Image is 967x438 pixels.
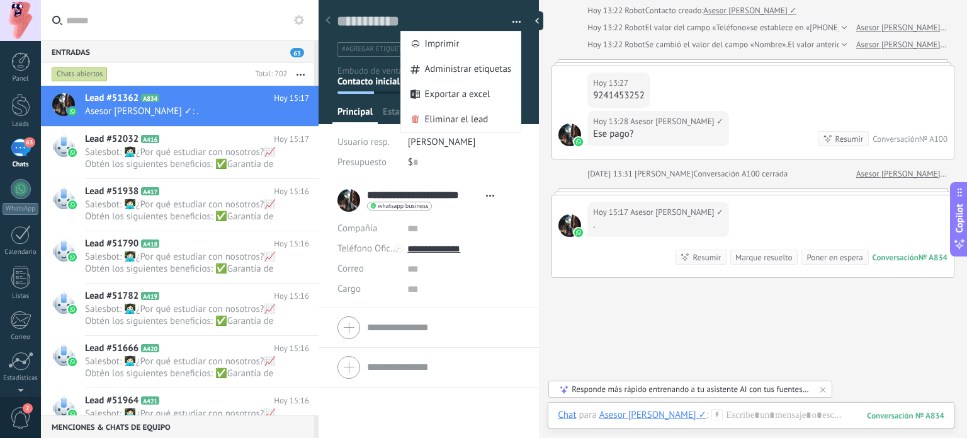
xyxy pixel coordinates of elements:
a: Lead #52032 A416 Hoy 15:17 Salesbot: 👩🏻‍💻¿Por qué estudiar con nosotros?📈 Obtén los siguientes be... [41,127,319,178]
div: Cargo [337,279,398,299]
a: Lead #51666 A420 Hoy 15:16 Salesbot: 👩🏻‍💻¿Por qué estudiar con nosotros?📈 Obtén los siguientes be... [41,336,319,388]
span: Cesar Hernández López [635,168,693,179]
div: Menciones & Chats de equipo [41,415,314,438]
span: Robot [625,22,645,33]
div: $ [408,153,521,173]
img: waba.svg [68,253,77,262]
button: Teléfono Oficina [337,239,398,259]
img: waba.svg [68,410,77,418]
div: Resumir [835,133,864,145]
span: Hoy 15:17 [274,133,309,146]
div: Presupuesto [337,153,399,173]
span: : [706,409,708,422]
span: Estadísticas [383,106,430,124]
span: Robot [625,5,645,16]
span: Principal [337,106,373,124]
img: waba.svg [68,357,77,366]
span: Lead #52032 [85,133,139,146]
img: waba.svg [68,305,77,314]
a: Asesor [PERSON_NAME] ✓ [856,168,947,180]
span: Lead #51782 [85,290,139,303]
img: waba.svg [68,200,77,209]
div: Panel [3,75,39,83]
div: Hoy 13:22 [587,4,625,17]
span: Exportar a excel [425,82,490,107]
div: Hoy 13:28 [593,115,630,128]
img: waba.svg [574,228,583,237]
span: Salesbot: 👩🏻‍💻¿Por qué estudiar con nosotros?📈 Obtén los siguientes beneficios: ✅Garantía de apre... [85,303,285,327]
span: Correo [337,263,364,275]
img: waba.svg [68,107,77,116]
span: Administrar etiquetas [425,57,512,82]
span: Lead #51362 [85,92,139,105]
div: WhatsApp [3,203,38,215]
span: A418 [141,239,159,248]
span: Hoy 15:16 [274,395,309,407]
span: Presupuesto [337,156,387,168]
span: 63 [290,48,304,57]
div: Entradas [41,40,314,63]
span: Robot [625,39,645,50]
span: Hoy 15:16 [274,290,309,303]
div: Chats abiertos [52,67,108,82]
a: Asesor [PERSON_NAME] ✓ [856,21,947,34]
span: Cargo [337,284,361,294]
a: Lead #51790 A418 Hoy 15:16 Salesbot: 👩🏻‍💻¿Por qué estudiar con nosotros?📈 Obtén los siguientes be... [41,231,319,283]
div: Conversación [873,252,919,263]
div: Listas [3,292,39,301]
div: Estadísticas [3,374,39,383]
span: Salesbot: 👩🏻‍💻¿Por qué estudiar con nosotros?📈 Obtén los siguientes beneficios: ✅Garantía de apre... [85,199,285,222]
a: Lead #51362 A834 Hoy 15:17 Asesor [PERSON_NAME] ✓: . [41,86,319,126]
span: 2 [23,403,33,413]
span: El valor anterior era «[PERSON_NAME] New» [788,38,944,51]
a: Lead #51782 A419 Hoy 15:16 Salesbot: 👩🏻‍💻¿Por qué estudiar con nosotros?📈 Obtén los siguientes be... [41,284,319,335]
div: Marque resuelto [735,251,792,263]
div: Responde más rápido entrenando a tu asistente AI con tus fuentes de datos [572,384,810,395]
a: Exportar a excel [401,82,521,107]
a: Asesor [PERSON_NAME] ✓ [856,38,947,51]
span: Salesbot: 👩🏻‍💻¿Por qué estudiar con nosotros?📈 Obtén los siguientes beneficios: ✅Garantía de apre... [85,408,285,432]
span: Asesor [PERSON_NAME] ✓: . [85,105,285,117]
span: Copilot [953,204,966,233]
span: Asesor Cesar Hernández ✓ [630,115,723,128]
div: № A100 [919,134,947,144]
span: Salesbot: 👩🏻‍💻¿Por qué estudiar con nosotros?📈 Obtén los siguientes beneficios: ✅Garantía de apre... [85,355,285,379]
span: Asesor Cesar Hernández ✓ [558,214,581,237]
span: whatsapp business [378,203,428,209]
a: Lead #51938 A417 Hoy 15:16 Salesbot: 👩🏻‍💻¿Por qué estudiar con nosotros?📈 Obtén los siguientes be... [41,179,319,231]
div: Leads [3,120,39,129]
div: Hoy 13:22 [587,38,625,51]
span: Asesor Cesar Hernández ✓ [630,206,723,219]
div: Hoy 15:17 [593,206,630,219]
span: se establece en «[PHONE_NUMBER]» [750,21,879,34]
span: Lead #51790 [85,238,139,250]
div: Usuario resp. [337,132,399,153]
span: A419 [141,292,159,300]
div: № A834 [919,252,947,263]
div: Contacto creado: [645,4,704,17]
div: Hoy 13:22 [587,21,625,34]
span: Salesbot: 👩🏻‍💻¿Por qué estudiar con nosotros?📈 Obtén los siguientes beneficios: ✅Garantía de apre... [85,146,285,170]
div: Poner en espera [806,251,862,263]
span: Lead #51938 [85,185,139,198]
span: Lead #51666 [85,342,139,355]
span: Lead #51964 [85,395,139,407]
span: Hoy 15:16 [274,238,309,250]
span: 63 [24,137,35,147]
a: Asesor [PERSON_NAME] ✓ [703,4,796,17]
div: Resumir [693,251,721,263]
img: waba.svg [68,148,77,157]
div: Chats [3,161,39,169]
span: Salesbot: 👩🏻‍💻¿Por qué estudiar con nosotros?📈 Obtén los siguientes beneficios: ✅Garantía de apre... [85,251,285,275]
span: A421 [141,396,159,405]
span: Asesor Cesar Hernández ✓ [558,124,581,146]
span: Hoy 15:16 [274,185,309,198]
div: Hoy 13:27 [593,77,630,89]
img: waba.svg [574,137,583,146]
span: Teléfono Oficina [337,243,403,255]
div: . [593,219,723,231]
div: 834 [867,410,944,421]
div: Correo [3,333,39,342]
button: Correo [337,259,364,279]
span: [PERSON_NAME] [408,136,476,148]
